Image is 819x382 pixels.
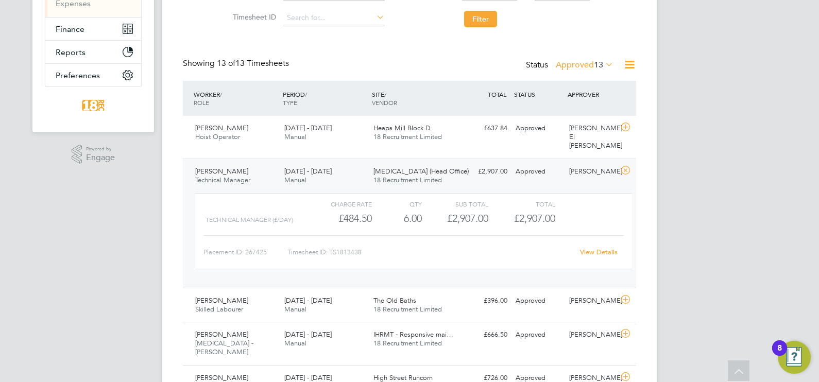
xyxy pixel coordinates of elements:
[195,339,253,356] span: [MEDICAL_DATA] - [PERSON_NAME]
[305,90,307,98] span: /
[283,98,297,107] span: TYPE
[195,167,248,176] span: [PERSON_NAME]
[284,339,306,348] span: Manual
[372,210,422,227] div: 6.00
[526,58,616,73] div: Status
[191,85,280,112] div: WORKER
[284,330,332,339] span: [DATE] - [DATE]
[284,124,332,132] span: [DATE] - [DATE]
[384,90,386,98] span: /
[206,216,293,223] span: Technical Manager (£/day)
[373,132,442,141] span: 18 Recruitment Limited
[195,132,240,141] span: Hoist Operator
[284,305,306,314] span: Manual
[369,85,458,112] div: SITE
[458,292,511,309] div: £396.00
[372,98,397,107] span: VENDOR
[195,373,248,382] span: [PERSON_NAME]
[217,58,289,68] span: 13 Timesheets
[373,296,416,305] span: The Old Baths
[373,305,442,314] span: 18 Recruitment Limited
[195,330,248,339] span: [PERSON_NAME]
[183,58,291,69] div: Showing
[284,373,332,382] span: [DATE] - [DATE]
[511,120,565,137] div: Approved
[280,85,369,112] div: PERIOD
[79,97,107,114] img: 18rec-logo-retina.png
[56,24,84,34] span: Finance
[422,210,488,227] div: £2,907.00
[195,124,248,132] span: [PERSON_NAME]
[45,41,141,63] button: Reports
[778,341,811,374] button: Open Resource Center, 8 new notifications
[458,120,511,137] div: £637.84
[372,198,422,210] div: QTY
[284,132,306,141] span: Manual
[373,339,442,348] span: 18 Recruitment Limited
[305,198,372,210] div: Charge rate
[458,326,511,343] div: £666.50
[45,18,141,40] button: Finance
[580,248,618,256] a: View Details
[556,60,613,70] label: Approved
[565,120,619,154] div: [PERSON_NAME] El [PERSON_NAME]
[373,124,431,132] span: Heaps Mill Block D
[777,348,782,361] div: 8
[422,198,488,210] div: Sub Total
[56,71,100,80] span: Preferences
[56,47,86,57] span: Reports
[511,85,565,103] div: STATUS
[86,153,115,162] span: Engage
[373,167,469,176] span: [MEDICAL_DATA] (Head Office)
[195,305,243,314] span: Skilled Labourer
[511,163,565,180] div: Approved
[565,85,619,103] div: APPROVER
[287,244,573,261] div: Timesheet ID: TS1813438
[45,64,141,86] button: Preferences
[195,176,250,184] span: Technical Manager
[220,90,222,98] span: /
[195,296,248,305] span: [PERSON_NAME]
[203,244,287,261] div: Placement ID: 267425
[284,176,306,184] span: Manual
[511,326,565,343] div: Approved
[305,210,372,227] div: £484.50
[565,163,619,180] div: [PERSON_NAME]
[45,97,142,114] a: Go to home page
[373,373,433,382] span: High Street Runcorn
[514,212,555,224] span: £2,907.00
[373,176,442,184] span: 18 Recruitment Limited
[373,330,453,339] span: IHRMT - Responsive mai…
[230,12,276,22] label: Timesheet ID
[194,98,209,107] span: ROLE
[511,292,565,309] div: Approved
[458,163,511,180] div: £2,907.00
[284,296,332,305] span: [DATE] - [DATE]
[86,145,115,153] span: Powered by
[72,145,115,164] a: Powered byEngage
[283,11,385,25] input: Search for...
[594,60,603,70] span: 13
[464,11,497,27] button: Filter
[565,326,619,343] div: [PERSON_NAME]
[565,292,619,309] div: [PERSON_NAME]
[284,167,332,176] span: [DATE] - [DATE]
[217,58,235,68] span: 13 of
[488,90,506,98] span: TOTAL
[488,198,555,210] div: Total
